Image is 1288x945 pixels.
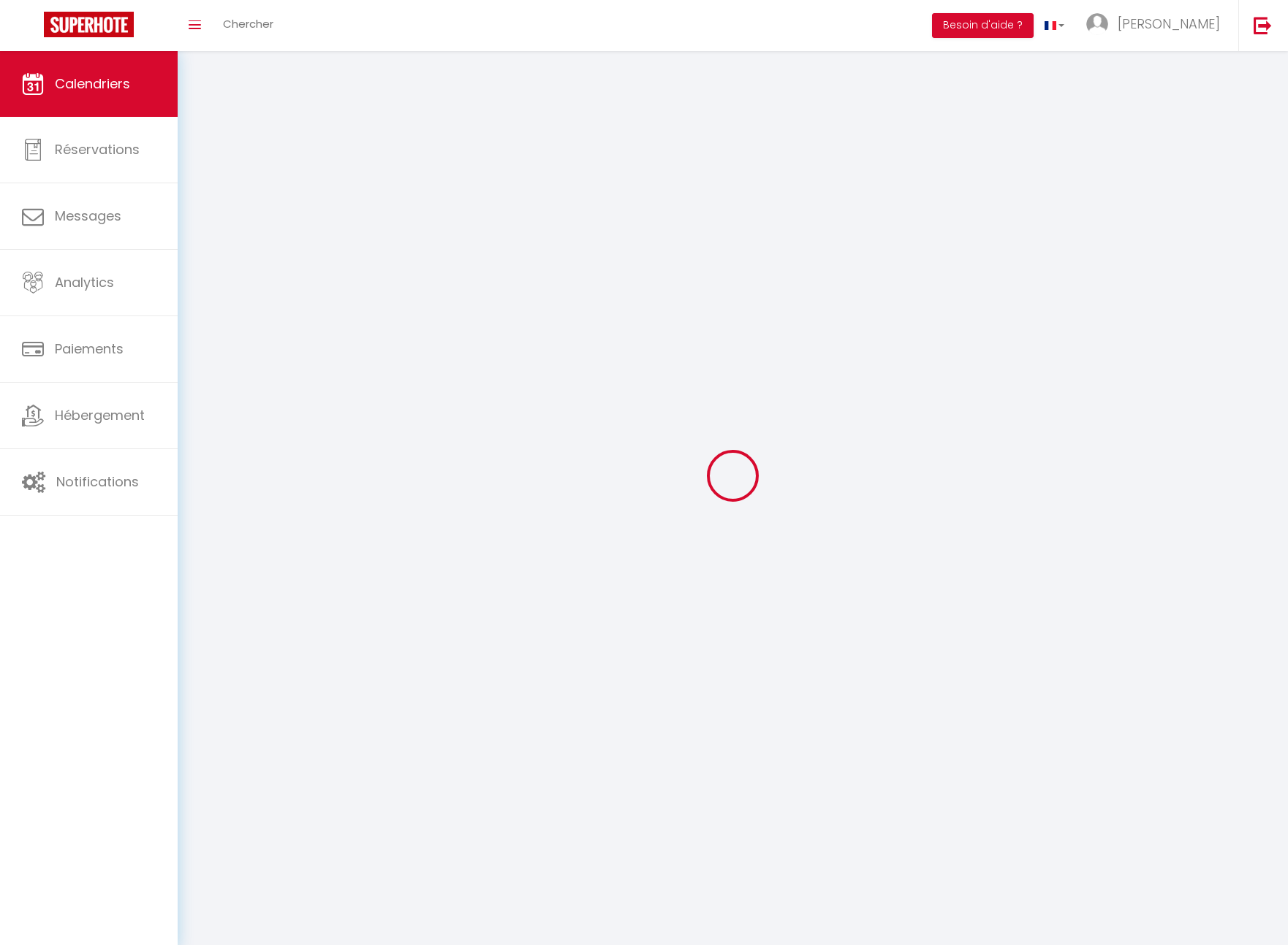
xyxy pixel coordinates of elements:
span: Notifications [56,472,139,491]
span: Messages [55,207,121,225]
span: Calendriers [55,74,130,93]
span: [PERSON_NAME] [1118,15,1220,33]
span: Analytics [55,273,114,291]
img: logout [1254,16,1272,34]
span: Paiements [55,340,124,358]
img: ... [1086,13,1108,35]
button: Besoin d'aide ? [932,13,1034,38]
span: Réservations [55,140,140,158]
img: Super Booking [44,12,134,37]
span: Chercher [223,16,273,31]
span: Hébergement [55,406,145,424]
